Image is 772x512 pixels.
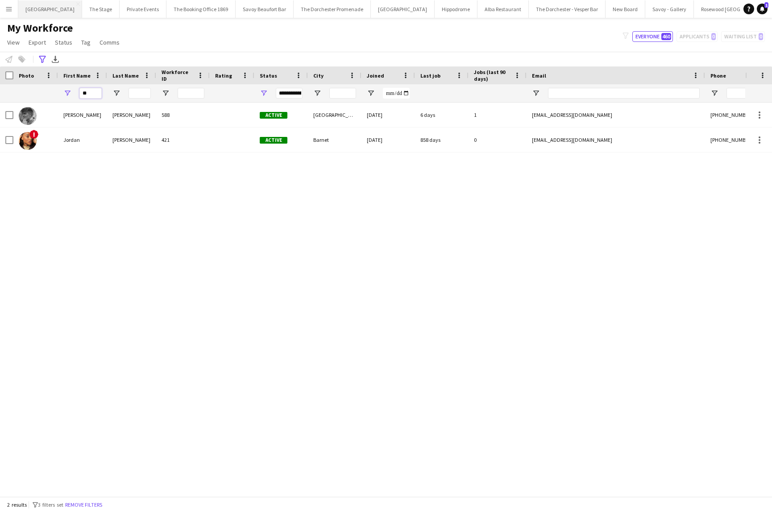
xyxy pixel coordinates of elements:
[107,103,156,127] div: [PERSON_NAME]
[236,0,294,18] button: Savoy Beaufort Bar
[82,0,120,18] button: The Stage
[107,128,156,152] div: [PERSON_NAME]
[100,38,120,46] span: Comms
[764,2,768,8] span: 1
[55,38,72,46] span: Status
[260,112,287,119] span: Active
[371,0,435,18] button: [GEOGRAPHIC_DATA]
[527,103,705,127] div: [EMAIL_ADDRESS][DOMAIN_NAME]
[166,0,236,18] button: The Booking Office 1869
[308,128,361,152] div: Barnet
[58,103,107,127] div: [PERSON_NAME]
[367,72,384,79] span: Joined
[260,137,287,144] span: Active
[532,72,546,79] span: Email
[37,54,48,65] app-action-btn: Advanced filters
[710,72,726,79] span: Phone
[63,89,71,97] button: Open Filter Menu
[63,500,104,510] button: Remove filters
[260,72,277,79] span: Status
[162,69,194,82] span: Workforce ID
[162,89,170,97] button: Open Filter Menu
[18,0,82,18] button: [GEOGRAPHIC_DATA]
[50,54,61,65] app-action-btn: Export XLSX
[29,38,46,46] span: Export
[474,69,511,82] span: Jobs (last 90 days)
[156,128,210,152] div: 421
[215,72,232,79] span: Rating
[313,89,321,97] button: Open Filter Menu
[19,132,37,150] img: Jordan Jackson
[477,0,529,18] button: Alba Restaurant
[710,89,718,97] button: Open Filter Menu
[58,128,107,152] div: Jordan
[38,501,63,508] span: 3 filters set
[81,38,91,46] span: Tag
[96,37,123,48] a: Comms
[112,89,120,97] button: Open Filter Menu
[367,89,375,97] button: Open Filter Menu
[63,72,91,79] span: First Name
[260,89,268,97] button: Open Filter Menu
[420,72,440,79] span: Last job
[548,88,700,99] input: Email Filter Input
[435,0,477,18] button: Hippodrome
[25,37,50,48] a: Export
[19,72,34,79] span: Photo
[19,107,37,125] img: Dan Olsen
[361,128,415,152] div: [DATE]
[78,37,94,48] a: Tag
[469,128,527,152] div: 0
[112,72,139,79] span: Last Name
[29,130,38,139] span: !
[661,33,671,40] span: 460
[415,128,469,152] div: 858 days
[532,89,540,97] button: Open Filter Menu
[606,0,645,18] button: New Board
[383,88,410,99] input: Joined Filter Input
[329,88,356,99] input: City Filter Input
[51,37,76,48] a: Status
[757,4,768,14] a: 1
[415,103,469,127] div: 6 days
[156,103,210,127] div: 588
[129,88,151,99] input: Last Name Filter Input
[645,0,694,18] button: Savoy - Gallery
[7,38,20,46] span: View
[313,72,324,79] span: City
[7,21,73,35] span: My Workforce
[632,31,673,42] button: Everyone460
[178,88,204,99] input: Workforce ID Filter Input
[4,37,23,48] a: View
[294,0,371,18] button: The Dorchester Promenade
[361,103,415,127] div: [DATE]
[79,88,102,99] input: First Name Filter Input
[527,128,705,152] div: [EMAIL_ADDRESS][DOMAIN_NAME]
[120,0,166,18] button: Private Events
[308,103,361,127] div: [GEOGRAPHIC_DATA]
[469,103,527,127] div: 1
[529,0,606,18] button: The Dorchester - Vesper Bar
